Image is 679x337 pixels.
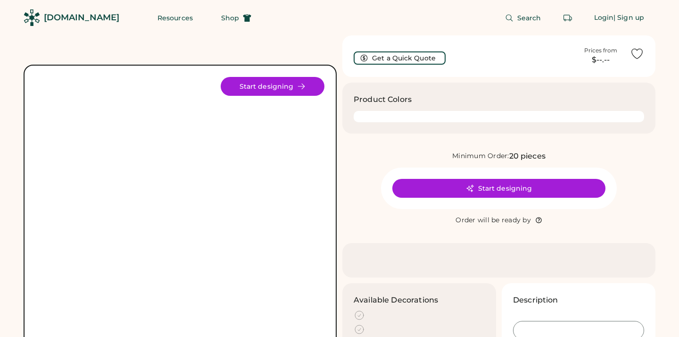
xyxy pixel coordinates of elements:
[613,13,644,23] div: | Sign up
[584,47,617,54] div: Prices from
[24,9,40,26] img: Rendered Logo - Screens
[354,295,438,306] h3: Available Decorations
[354,94,412,105] h3: Product Colors
[455,216,531,225] div: Order will be ready by
[392,179,605,198] button: Start designing
[509,151,546,162] div: 20 pieces
[221,77,324,96] button: Start designing
[494,8,553,27] button: Search
[146,8,204,27] button: Resources
[452,152,509,161] div: Minimum Order:
[558,8,577,27] button: Retrieve an order
[354,51,446,65] button: Get a Quick Quote
[513,295,558,306] h3: Description
[44,12,119,24] div: [DOMAIN_NAME]
[210,8,263,27] button: Shop
[221,15,239,21] span: Shop
[577,54,624,66] div: $--.--
[517,15,541,21] span: Search
[594,13,614,23] div: Login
